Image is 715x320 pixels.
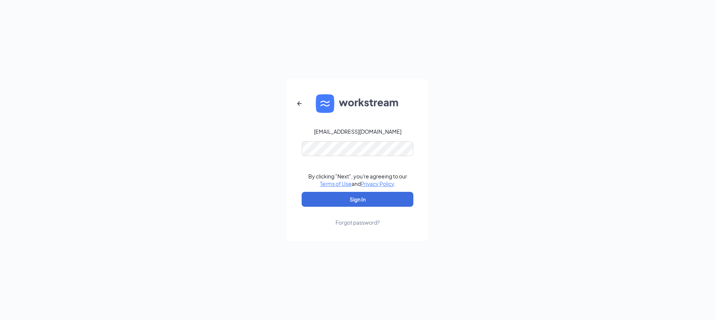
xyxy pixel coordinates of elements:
[361,180,394,187] a: Privacy Policy
[314,128,401,135] div: [EMAIL_ADDRESS][DOMAIN_NAME]
[302,192,413,207] button: Sign In
[290,95,308,113] button: ArrowLeftNew
[295,99,304,108] svg: ArrowLeftNew
[320,180,352,187] a: Terms of Use
[336,219,380,226] div: Forgot password?
[308,172,407,187] div: By clicking "Next", you're agreeing to our and .
[336,207,380,226] a: Forgot password?
[316,94,399,113] img: WS logo and Workstream text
